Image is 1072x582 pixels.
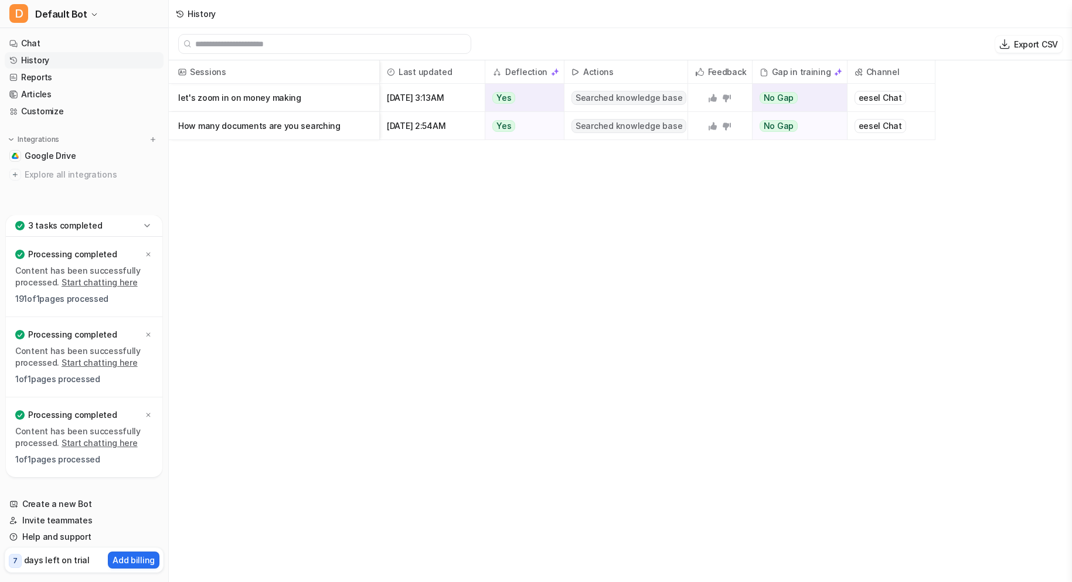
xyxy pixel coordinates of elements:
[12,152,19,159] img: Google Drive
[15,373,153,385] p: 1 of 1 pages processed
[24,554,90,566] p: days left on trial
[5,103,164,120] a: Customize
[5,148,164,164] a: Google DriveGoogle Drive
[505,60,547,84] h2: Deflection
[760,120,798,132] span: No Gap
[571,119,686,133] span: Searched knowledge base
[753,84,839,112] button: No Gap
[708,60,747,84] h2: Feedback
[753,112,839,140] button: No Gap
[15,293,153,305] p: 191 of 1 pages processed
[5,166,164,183] a: Explore all integrations
[492,92,515,104] span: Yes
[108,552,159,569] button: Add billing
[485,112,557,140] button: Yes
[25,150,76,162] span: Google Drive
[25,165,159,184] span: Explore all integrations
[9,169,21,181] img: explore all integrations
[9,4,28,23] span: D
[5,134,63,145] button: Integrations
[855,119,906,133] div: eesel Chat
[18,135,59,144] p: Integrations
[5,35,164,52] a: Chat
[15,345,153,369] p: Content has been successfully processed.
[28,220,102,232] p: 3 tasks completed
[178,84,370,112] p: let's zoom in on money making
[757,60,842,84] div: Gap in training
[995,36,1063,53] button: Export CSV
[62,277,138,287] a: Start chatting here
[384,84,480,112] span: [DATE] 3:13AM
[28,409,117,421] p: Processing completed
[62,438,138,448] a: Start chatting here
[173,60,375,84] span: Sessions
[583,60,614,84] h2: Actions
[113,554,155,566] p: Add billing
[5,529,164,545] a: Help and support
[571,91,686,105] span: Searched knowledge base
[188,8,216,20] div: History
[384,112,480,140] span: [DATE] 2:54AM
[28,249,117,260] p: Processing completed
[62,358,138,367] a: Start chatting here
[5,512,164,529] a: Invite teammates
[178,112,370,140] p: How many documents are you searching
[760,92,798,104] span: No Gap
[485,84,557,112] button: Yes
[7,135,15,144] img: expand menu
[492,120,515,132] span: Yes
[852,60,930,84] span: Channel
[5,69,164,86] a: Reports
[28,329,117,341] p: Processing completed
[384,60,480,84] span: Last updated
[5,86,164,103] a: Articles
[13,556,18,566] p: 7
[1014,38,1058,50] p: Export CSV
[15,426,153,449] p: Content has been successfully processed.
[5,496,164,512] a: Create a new Bot
[5,52,164,69] a: History
[15,265,153,288] p: Content has been successfully processed.
[35,6,87,22] span: Default Bot
[15,454,153,465] p: 1 of 1 pages processed
[855,91,906,105] div: eesel Chat
[149,135,157,144] img: menu_add.svg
